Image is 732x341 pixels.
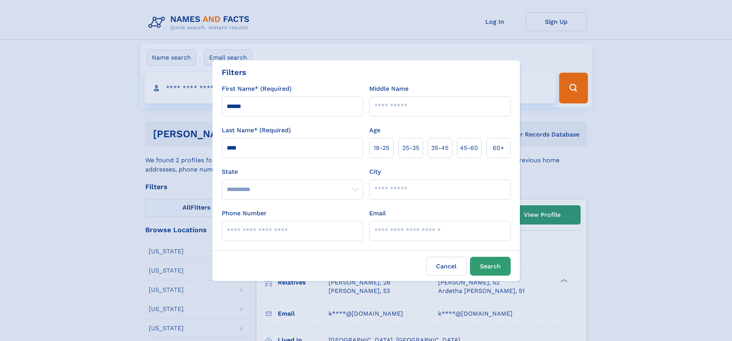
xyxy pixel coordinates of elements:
span: 18‑25 [373,143,389,153]
label: City [369,167,381,176]
label: First Name* (Required) [222,84,292,93]
span: 35‑45 [431,143,448,153]
button: Search [470,257,511,276]
span: 45‑60 [460,143,478,153]
label: Cancel [426,257,467,276]
label: Age [369,126,380,135]
span: 25‑35 [402,143,419,153]
label: State [222,167,363,176]
label: Last Name* (Required) [222,126,291,135]
label: Middle Name [369,84,408,93]
label: Phone Number [222,209,267,218]
span: 60+ [493,143,504,153]
div: Filters [222,67,246,78]
label: Email [369,209,386,218]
